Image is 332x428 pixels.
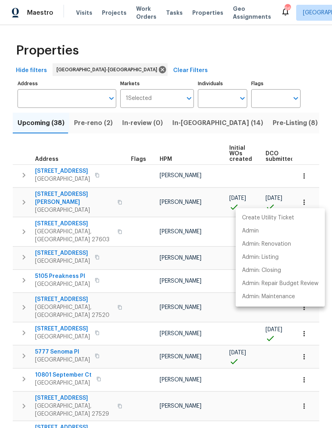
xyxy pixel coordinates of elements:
p: Admin: Renovation [242,240,291,248]
p: Admin: Closing [242,266,281,275]
p: Create Utility Ticket [242,214,294,222]
p: Admin: Maintenance [242,293,295,301]
p: Admin: Listing [242,253,279,262]
p: Admin [242,227,259,235]
p: Admin: Repair Budget Review [242,279,318,288]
